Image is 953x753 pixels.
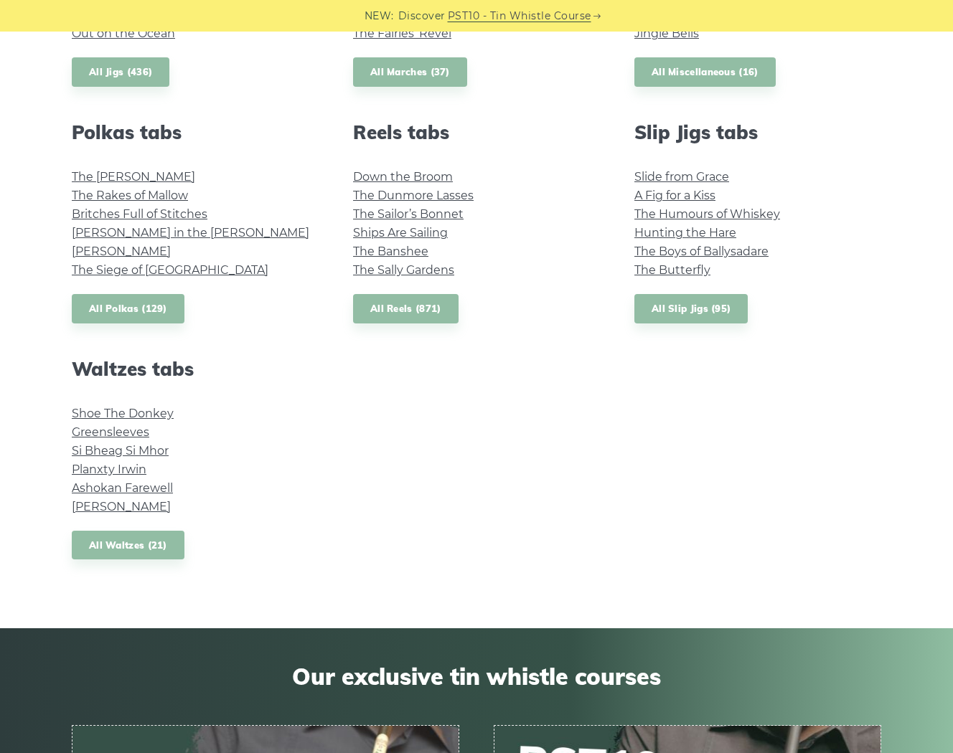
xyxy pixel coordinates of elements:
[634,57,776,87] a: All Miscellaneous (16)
[72,358,319,380] h2: Waltzes tabs
[72,263,268,277] a: The Siege of [GEOGRAPHIC_DATA]
[353,27,451,40] a: The Fairies’ Revel
[353,121,600,143] h2: Reels tabs
[634,207,780,221] a: The Humours of Whiskey
[353,189,474,202] a: The Dunmore Lasses
[398,8,446,24] span: Discover
[634,189,715,202] a: A Fig for a Kiss
[634,263,710,277] a: The Butterfly
[365,8,394,24] span: NEW:
[72,57,169,87] a: All Jigs (436)
[353,226,448,240] a: Ships Are Sailing
[72,27,175,40] a: Out on the Ocean
[634,294,748,323] a: All Slip Jigs (95)
[72,294,184,323] a: All Polkas (129)
[72,207,207,221] a: Britches Full of Stitches
[72,531,184,560] a: All Waltzes (21)
[72,500,171,513] a: [PERSON_NAME]
[72,121,319,143] h2: Polkas tabs
[634,226,736,240] a: Hunting the Hare
[72,425,149,439] a: Greensleeves
[72,226,309,240] a: [PERSON_NAME] in the [PERSON_NAME]
[634,27,699,40] a: Jingle Bells
[72,444,169,458] a: Si­ Bheag Si­ Mhor
[353,57,467,87] a: All Marches (37)
[72,245,171,258] a: [PERSON_NAME]
[72,463,146,476] a: Planxty Irwin
[634,170,729,184] a: Slide from Grace
[634,121,881,143] h2: Slip Jigs tabs
[353,170,453,184] a: Down the Broom
[72,663,881,690] span: Our exclusive tin whistle courses
[72,407,174,420] a: Shoe The Donkey
[448,8,591,24] a: PST10 - Tin Whistle Course
[72,481,173,495] a: Ashokan Farewell
[72,170,195,184] a: The [PERSON_NAME]
[353,245,428,258] a: The Banshee
[72,189,188,202] a: The Rakes of Mallow
[634,245,769,258] a: The Boys of Ballysadare
[353,294,459,323] a: All Reels (871)
[353,263,454,277] a: The Sally Gardens
[353,207,464,221] a: The Sailor’s Bonnet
